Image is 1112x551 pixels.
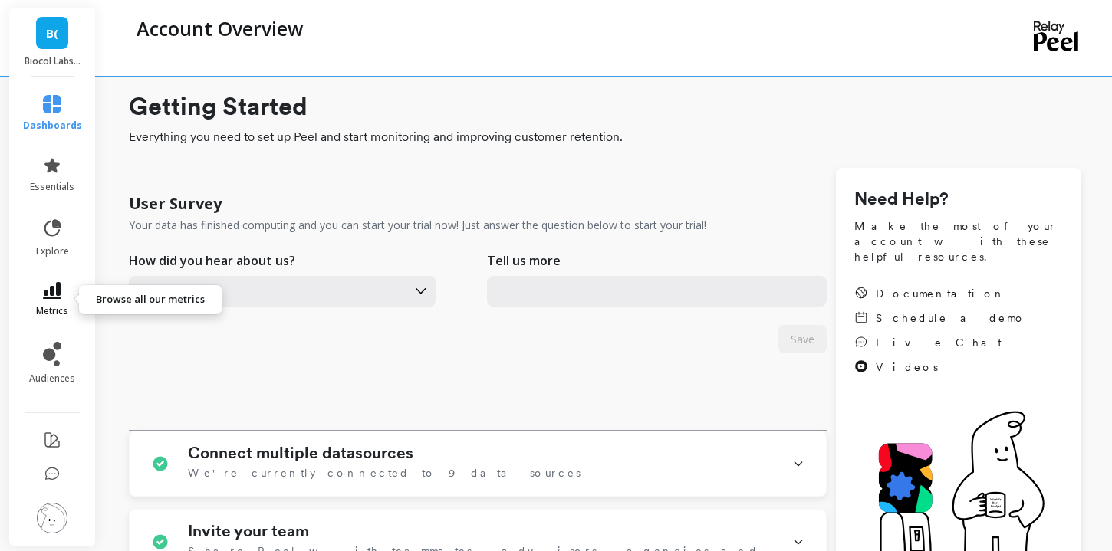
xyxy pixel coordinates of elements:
img: profile picture [37,503,67,533]
h1: Invite your team [188,522,309,540]
a: Schedule a demo [854,310,1026,326]
h1: Getting Started [129,88,1081,125]
span: Schedule a demo [876,310,1026,326]
h1: User Survey [129,193,222,215]
p: Account Overview [137,15,303,41]
span: metrics [36,305,68,317]
p: Tell us more [487,251,561,270]
span: explore [36,245,69,257]
span: Live Chat [876,335,1002,350]
span: Documentation [876,286,1006,301]
p: Biocol Labs (US) [25,55,81,67]
a: Documentation [854,286,1026,301]
p: How did you hear about us? [129,251,295,270]
h1: Need Help? [854,186,1063,212]
span: dashboards [23,120,82,132]
span: We're currently connected to 9 data sources [188,465,581,480]
h1: Connect multiple datasources [188,444,413,462]
span: audiences [29,372,75,385]
span: Everything you need to set up Peel and start monitoring and improving customer retention. [129,128,1081,146]
p: Your data has finished computing and you can start your trial now! Just answer the question below... [129,218,706,233]
span: essentials [30,181,74,193]
span: Make the most of your account with these helpful resources. [854,218,1063,264]
a: Videos [854,359,1026,375]
span: Videos [876,359,938,375]
span: B( [46,25,58,42]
